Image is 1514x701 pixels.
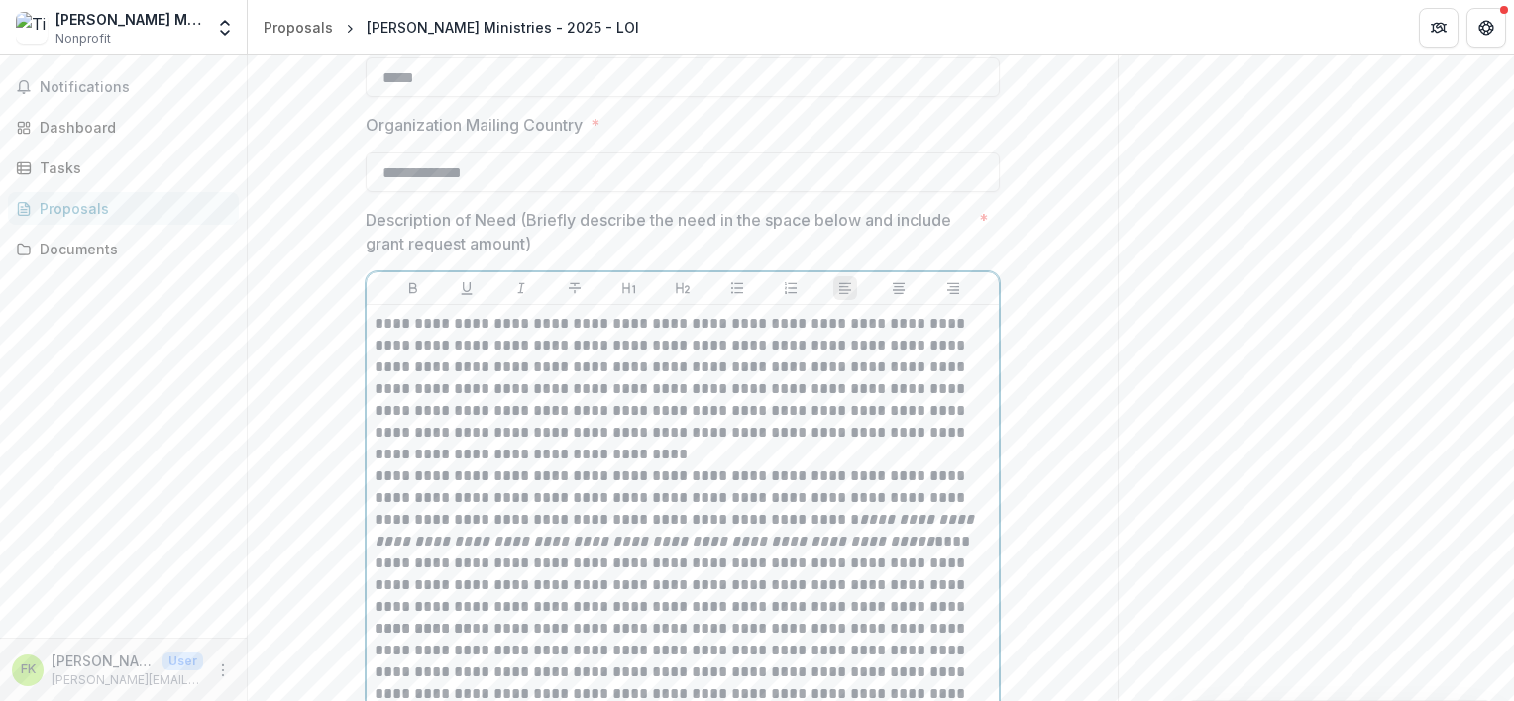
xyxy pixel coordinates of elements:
[366,208,971,255] p: Description of Need (Briefly describe the need in the space below and include grant request amount)
[16,12,48,44] img: Tim Robnett Ministries
[40,79,231,96] span: Notifications
[401,276,425,300] button: Bold
[211,8,239,48] button: Open entity switcher
[617,276,641,300] button: Heading 1
[256,13,647,42] nav: breadcrumb
[40,157,223,178] div: Tasks
[1419,8,1459,48] button: Partners
[52,671,203,689] p: [PERSON_NAME][EMAIL_ADDRESS][DOMAIN_NAME]
[671,276,695,300] button: Heading 2
[1466,8,1506,48] button: Get Help
[366,113,583,137] p: Organization Mailing Country
[256,13,341,42] a: Proposals
[264,17,333,38] div: Proposals
[8,111,239,144] a: Dashboard
[779,276,803,300] button: Ordered List
[8,151,239,184] a: Tasks
[367,17,639,38] div: [PERSON_NAME] Ministries - 2025 - LOI
[211,658,235,682] button: More
[8,192,239,225] a: Proposals
[725,276,749,300] button: Bullet List
[55,30,111,48] span: Nonprofit
[55,9,203,30] div: [PERSON_NAME] Ministries
[455,276,479,300] button: Underline
[40,239,223,259] div: Documents
[509,276,533,300] button: Italicize
[40,198,223,219] div: Proposals
[563,276,587,300] button: Strike
[40,117,223,138] div: Dashboard
[21,663,36,676] div: Frank Kane
[887,276,911,300] button: Align Center
[941,276,965,300] button: Align Right
[833,276,857,300] button: Align Left
[8,233,239,265] a: Documents
[8,71,239,103] button: Notifications
[52,651,155,671] p: [PERSON_NAME]
[162,652,203,670] p: User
